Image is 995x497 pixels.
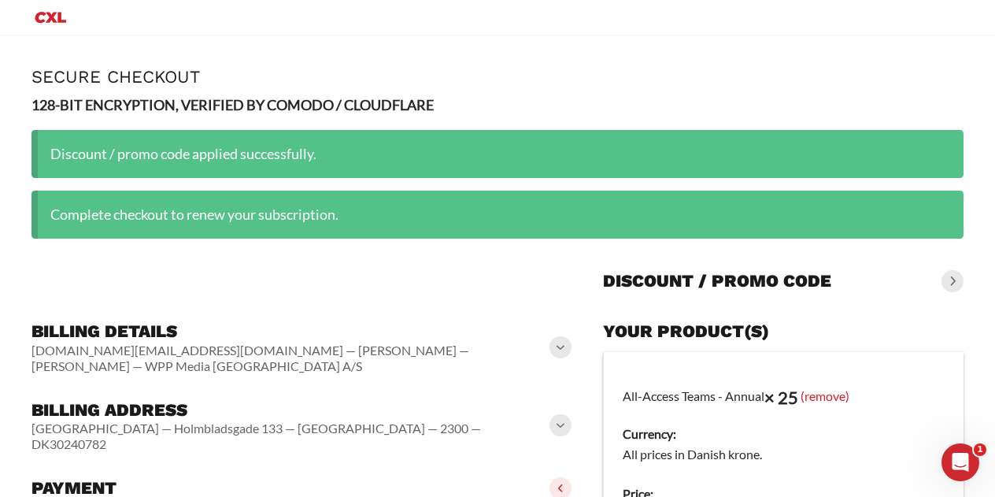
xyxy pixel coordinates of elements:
[623,424,945,444] dt: Currency:
[31,343,553,374] vaadin-horizontal-layout: [DOMAIN_NAME][EMAIL_ADDRESS][DOMAIN_NAME] — [PERSON_NAME] — [PERSON_NAME] — WPP Media [GEOGRAPHIC...
[941,443,979,481] iframe: Intercom live chat
[31,321,553,343] h3: Billing details
[31,96,434,113] strong: 128-BIT ENCRYPTION, VERIFIED BY COMODO / CLOUDFLARE
[31,399,553,421] h3: Billing address
[623,444,945,465] dd: All prices in Danish krone.
[603,270,831,292] h3: Discount / promo code
[801,388,849,402] a: (remove)
[31,67,964,87] h1: Secure Checkout
[974,443,986,456] span: 1
[764,387,798,408] strong: × 25
[31,191,964,239] div: Complete checkout to renew your subscription.
[31,421,553,452] vaadin-horizontal-layout: [GEOGRAPHIC_DATA] — Holmbladsgade 133 — [GEOGRAPHIC_DATA] — 2300 — DK30240782
[604,352,964,475] td: All-Access Teams - Annual
[31,130,964,178] div: Discount / promo code applied successfully.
